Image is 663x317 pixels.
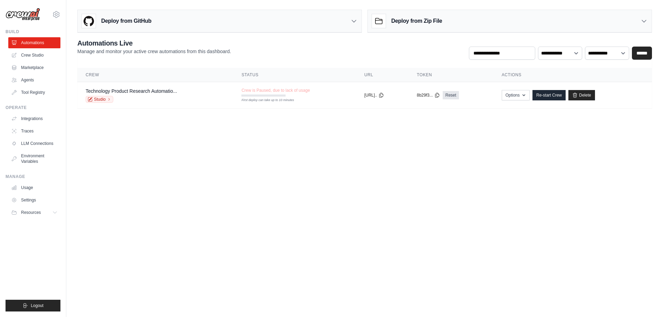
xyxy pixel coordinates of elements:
a: Studio [86,96,113,103]
button: Resources [8,207,60,218]
div: First deploy can take up to 10 minutes [241,98,286,103]
a: Crew Studio [8,50,60,61]
th: Crew [77,68,233,82]
div: Operate [6,105,60,110]
a: Tool Registry [8,87,60,98]
button: Logout [6,300,60,311]
a: Re-start Crew [532,90,566,100]
span: Crew is Paused, due to lack of usage [241,88,310,93]
a: Environment Variables [8,150,60,167]
a: Marketplace [8,62,60,73]
a: Integrations [8,113,60,124]
h3: Deploy from GitHub [101,17,151,25]
p: Manage and monitor your active crew automations from this dashboard. [77,48,231,55]
div: Manage [6,174,60,179]
a: Settings [8,195,60,206]
th: Token [409,68,493,82]
th: Status [233,68,356,82]
img: Logo [6,8,40,21]
a: Usage [8,182,60,193]
h2: Automations Live [77,38,231,48]
div: Build [6,29,60,34]
th: Actions [493,68,652,82]
a: Traces [8,126,60,137]
button: Options [502,90,530,100]
a: Reset [443,91,459,99]
img: GitHub Logo [82,14,96,28]
a: LLM Connections [8,138,60,149]
a: Technology Product Research Automatio... [86,88,177,94]
a: Automations [8,37,60,48]
a: Agents [8,75,60,86]
th: URL [356,68,409,82]
span: Logout [31,303,44,308]
a: Delete [568,90,595,100]
span: Resources [21,210,41,215]
button: 8b29f3... [417,92,440,98]
h3: Deploy from Zip File [391,17,442,25]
